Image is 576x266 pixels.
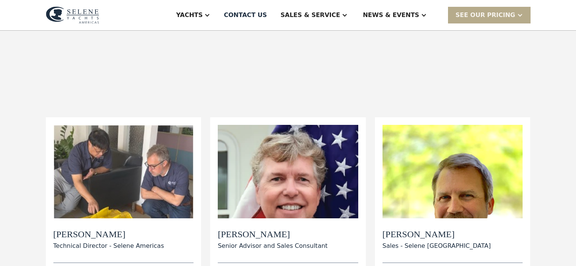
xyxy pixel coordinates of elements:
[281,11,340,20] div: Sales & Service
[218,241,328,250] div: Senior Advisor and Sales Consultant
[224,11,267,20] div: Contact US
[53,241,164,250] div: Technical Director - Selene Americas
[363,11,419,20] div: News & EVENTS
[382,229,491,240] h2: [PERSON_NAME]
[176,11,203,20] div: Yachts
[218,229,328,240] h2: [PERSON_NAME]
[382,241,491,250] div: Sales - Selene [GEOGRAPHIC_DATA]
[53,229,164,240] h2: [PERSON_NAME]
[448,7,531,23] div: SEE Our Pricing
[456,11,515,20] div: SEE Our Pricing
[46,6,99,24] img: logo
